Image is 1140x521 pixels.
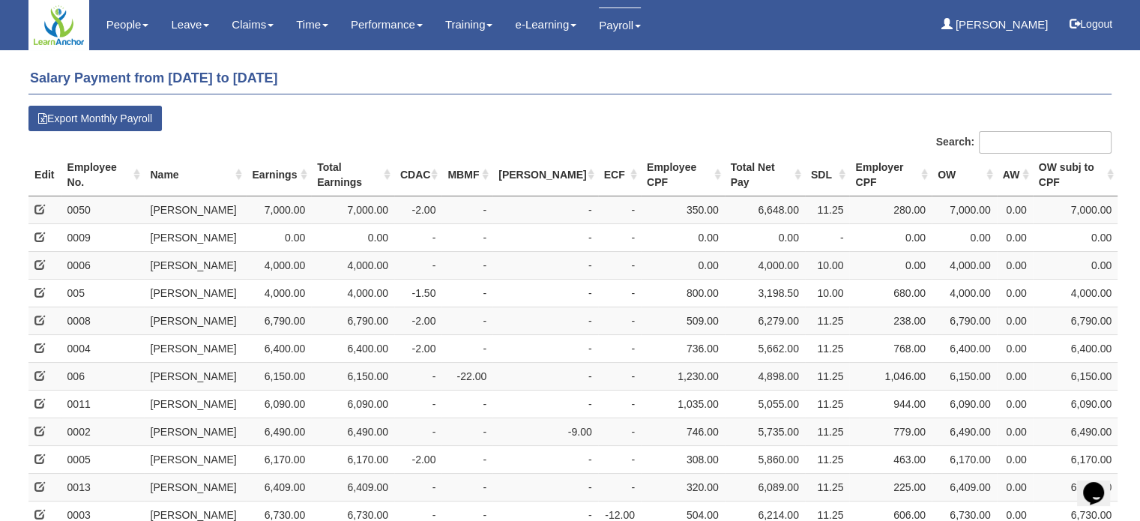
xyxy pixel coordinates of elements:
[725,445,805,473] td: 5,860.00
[805,279,850,307] td: 10.00
[805,251,850,279] td: 10.00
[492,390,597,418] td: -
[394,418,441,445] td: -
[725,154,805,196] th: Total Net Pay : activate to sort column ascending
[61,473,145,501] td: 0013
[725,196,805,223] td: 6,648.00
[492,362,597,390] td: -
[394,251,441,279] td: -
[805,473,850,501] td: 11.25
[61,251,145,279] td: 0006
[805,362,850,390] td: 11.25
[805,418,850,445] td: 11.25
[932,251,997,279] td: 4,000.00
[997,445,1033,473] td: 0.00
[311,473,394,501] td: 6,409.00
[311,362,394,390] td: 6,150.00
[246,251,311,279] td: 4,000.00
[849,418,932,445] td: 779.00
[394,196,441,223] td: -2.00
[725,307,805,334] td: 6,279.00
[394,445,441,473] td: -2.00
[849,196,932,223] td: 280.00
[246,418,311,445] td: 6,490.00
[246,279,311,307] td: 4,000.00
[1077,461,1125,506] iframe: chat widget
[725,418,805,445] td: 5,735.00
[144,473,246,501] td: [PERSON_NAME]
[1033,445,1118,473] td: 6,170.00
[394,223,441,251] td: -
[492,196,597,223] td: -
[311,334,394,362] td: 6,400.00
[441,334,492,362] td: -
[311,418,394,445] td: 6,490.00
[805,445,850,473] td: 11.25
[598,445,641,473] td: -
[394,279,441,307] td: -1.50
[641,223,725,251] td: 0.00
[849,307,932,334] td: 238.00
[805,223,850,251] td: -
[598,334,641,362] td: -
[932,307,997,334] td: 6,790.00
[932,279,997,307] td: 4,000.00
[311,196,394,223] td: 7,000.00
[997,362,1033,390] td: 0.00
[311,390,394,418] td: 6,090.00
[1033,307,1118,334] td: 6,790.00
[32,4,85,46] img: logo.PNG
[598,279,641,307] td: -
[246,390,311,418] td: 6,090.00
[311,279,394,307] td: 4,000.00
[997,196,1033,223] td: 0.00
[725,223,805,251] td: 0.00
[61,307,145,334] td: 0008
[997,154,1033,196] th: AW : activate to sort column ascending
[441,223,492,251] td: -
[246,196,311,223] td: 7,000.00
[849,445,932,473] td: 463.00
[28,106,162,131] a: Export Monthly Payroll
[441,251,492,279] td: -
[641,334,725,362] td: 736.00
[1059,6,1123,42] button: Logout
[641,154,725,196] th: Employee CPF : activate to sort column ascending
[394,390,441,418] td: -
[1033,418,1118,445] td: 6,490.00
[997,473,1033,501] td: 0.00
[932,390,997,418] td: 6,090.00
[1033,362,1118,390] td: 6,150.00
[296,7,328,42] a: Time
[492,445,597,473] td: -
[932,418,997,445] td: 6,490.00
[441,445,492,473] td: -
[641,445,725,473] td: 308.00
[598,307,641,334] td: -
[997,334,1033,362] td: 0.00
[144,307,246,334] td: [PERSON_NAME]
[394,154,441,196] th: CDAC : activate to sort column ascending
[144,223,246,251] td: [PERSON_NAME]
[932,362,997,390] td: 6,150.00
[28,64,1112,94] h4: Salary Payment from [DATE] to [DATE]
[641,279,725,307] td: 800.00
[394,362,441,390] td: -
[61,445,145,473] td: 0005
[598,390,641,418] td: -
[598,223,641,251] td: -
[144,418,246,445] td: [PERSON_NAME]
[997,307,1033,334] td: 0.00
[246,334,311,362] td: 6,400.00
[492,473,597,501] td: -
[641,196,725,223] td: 350.00
[805,196,850,223] td: 11.25
[351,7,423,42] a: Performance
[492,307,597,334] td: -
[932,445,997,473] td: 6,170.00
[997,279,1033,307] td: 0.00
[394,473,441,501] td: -
[1033,223,1118,251] td: 0.00
[441,196,492,223] td: -
[725,251,805,279] td: 4,000.00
